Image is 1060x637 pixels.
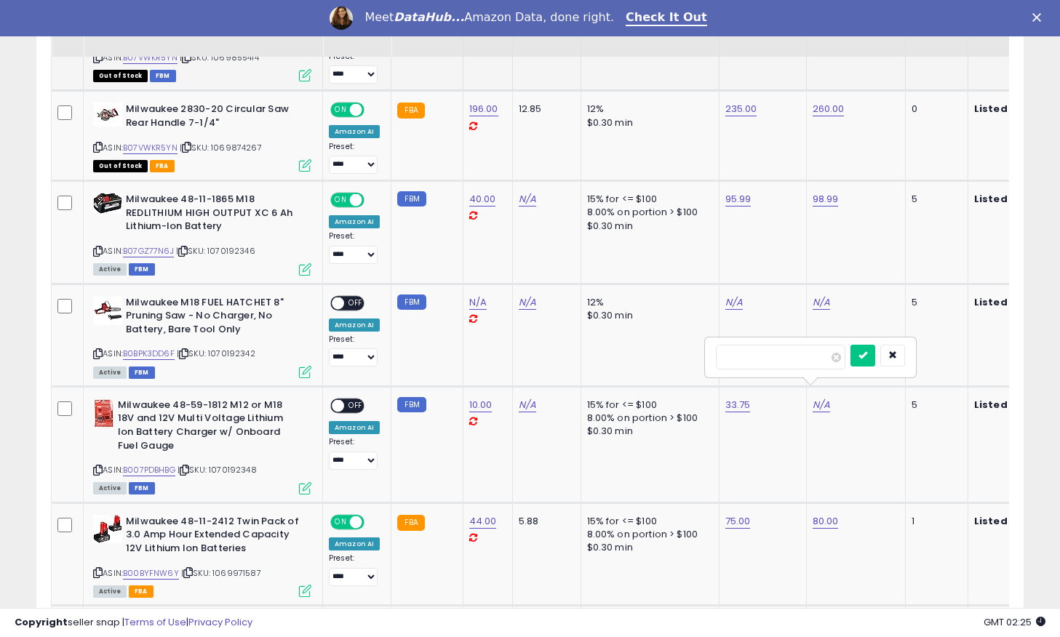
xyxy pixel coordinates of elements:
div: 0 [912,103,957,116]
div: Amazon AI [329,318,380,332]
a: 235.00 [725,102,757,116]
span: OFF [362,194,386,207]
span: All listings that are currently out of stock and unavailable for purchase on Amazon [93,160,148,172]
a: N/A [813,398,830,412]
a: B007PDBHBG [123,464,175,476]
img: 41nq7ZcWXUL._SL40_.jpg [93,193,122,214]
b: Milwaukee 2830-20 Circular Saw Rear Handle 7-1/4" [126,103,303,133]
div: 15% for <= $100 [587,398,708,412]
span: OFF [362,104,386,116]
div: ASIN: [93,13,311,81]
div: Preset: [329,142,380,175]
div: $0.30 min [587,425,708,438]
a: 75.00 [725,514,751,529]
a: N/A [519,398,536,412]
span: | SKU: 1070192346 [176,245,255,257]
div: Preset: [329,52,380,84]
a: 44.00 [469,514,497,529]
span: ON [332,104,350,116]
i: DataHub... [394,10,464,24]
b: Milwaukee 48-59-1812 M12 or M18 18V and 12V Multi Voltage Lithium Ion Battery Charger w/ Onboard ... [118,398,295,456]
a: Terms of Use [124,615,186,629]
span: FBA [150,160,175,172]
b: Listed Price: [974,102,1040,116]
span: 2025-09-15 02:25 GMT [984,615,1045,629]
span: FBM [129,263,155,276]
a: 196.00 [469,102,498,116]
div: Amazon AI [329,215,380,228]
div: Close [1032,13,1047,22]
div: Meet Amazon Data, done right. [364,10,614,25]
img: 51-lV23oeFL._SL40_.jpg [93,398,114,428]
span: All listings currently available for purchase on Amazon [93,585,127,598]
span: OFF [362,516,386,528]
b: Listed Price: [974,295,1040,309]
a: N/A [813,295,830,310]
div: ASIN: [93,296,311,377]
small: FBA [397,103,424,119]
b: Listed Price: [974,398,1040,412]
img: 41Z0rBOrVQL._SL40_.jpg [93,103,122,127]
span: OFF [344,399,367,412]
span: FBM [150,70,176,82]
a: B00BYFNW6Y [123,567,179,580]
div: Preset: [329,553,380,586]
div: 8.00% on portion > $100 [587,528,708,541]
img: 41f4NYd35tL._SL40_.jpg [93,296,122,325]
a: 98.99 [813,192,839,207]
div: 1 [912,515,957,528]
b: Milwaukee 48-11-2412 Twin Pack of 3.0 Amp Hour Extended Capacity 12V Lithium Ion Batteries [126,515,303,559]
span: ON [332,516,350,528]
a: 80.00 [813,514,839,529]
span: | SKU: 1070192348 [178,464,257,476]
a: 10.00 [469,398,493,412]
div: 12% [587,296,708,309]
span: ON [332,194,350,207]
a: B07VWKR5YN [123,142,178,154]
a: Privacy Policy [188,615,252,629]
div: ASIN: [93,193,311,273]
div: Amazon AI [329,421,380,434]
span: | SKU: 1069855414 [180,52,259,63]
div: 12.85 [519,103,570,116]
div: 8.00% on portion > $100 [587,412,708,425]
span: | SKU: 1069971587 [181,567,261,579]
a: 33.75 [725,398,751,412]
span: All listings currently available for purchase on Amazon [93,482,127,494]
a: 40.00 [469,192,496,207]
b: Listed Price: [974,514,1040,528]
div: Preset: [329,334,380,367]
span: | SKU: 1069874267 [180,142,262,153]
a: N/A [469,295,487,310]
small: FBM [397,295,426,310]
div: ASIN: [93,103,311,170]
span: FBM [129,366,155,379]
a: N/A [725,295,743,310]
div: 5 [912,193,957,206]
span: All listings currently available for purchase on Amazon [93,263,127,276]
img: 41k+XAEQOgL._SL40_.jpg [93,515,122,543]
a: N/A [519,295,536,310]
span: | SKU: 1070192342 [177,348,255,359]
div: Preset: [329,437,380,470]
div: 12% [587,103,708,116]
span: All listings that are currently out of stock and unavailable for purchase on Amazon [93,70,148,82]
b: Milwaukee 48-11-1865 M18 REDLITHIUM HIGH OUTPUT XC 6 Ah Lithium-Ion Battery [126,193,303,237]
div: 15% for <= $100 [587,515,708,528]
span: FBM [129,482,155,494]
small: FBA [397,515,424,531]
div: Amazon AI [329,125,380,138]
a: B0BPK3DD6F [123,348,175,360]
div: $0.30 min [587,220,708,233]
div: ASIN: [93,398,311,493]
a: 260.00 [813,102,845,116]
small: FBM [397,397,426,412]
img: Profile image for Georgie [330,7,353,30]
small: FBM [397,191,426,207]
div: Preset: [329,231,380,264]
div: $0.30 min [587,541,708,554]
div: 8.00% on portion > $100 [587,206,708,219]
a: Check It Out [626,10,707,26]
div: 5.88 [519,515,570,528]
div: 15% for <= $100 [587,193,708,206]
